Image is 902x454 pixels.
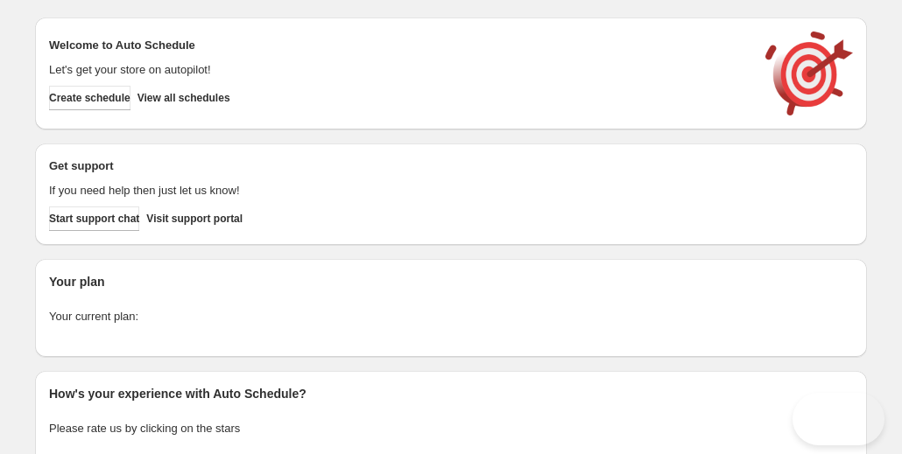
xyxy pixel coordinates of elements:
[49,308,853,325] p: Your current plan:
[49,420,853,437] p: Please rate us by clicking on the stars
[49,61,748,79] p: Let's get your store on autopilot!
[146,212,243,226] span: Visit support portal
[49,37,748,54] h2: Welcome to Auto Schedule
[49,273,853,290] h2: Your plan
[49,86,130,110] button: Create schedule
[49,157,748,175] h2: Get support
[49,206,139,231] a: Start support chat
[146,206,243,231] a: Visit support portal
[49,212,139,226] span: Start support chat
[49,91,130,105] span: Create schedule
[793,393,884,445] iframe: Toggle Customer Support
[137,86,230,110] button: View all schedules
[137,91,230,105] span: View all schedules
[49,182,748,199] p: If you need help then just let us know!
[49,385,853,402] h2: How's your experience with Auto Schedule?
